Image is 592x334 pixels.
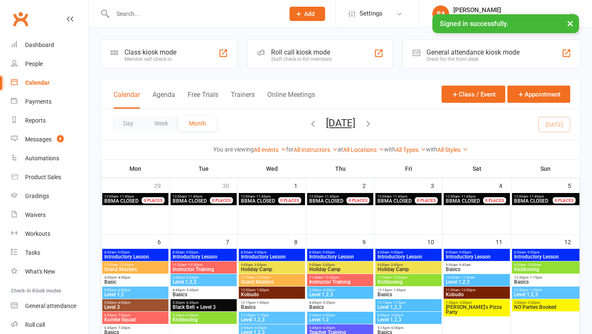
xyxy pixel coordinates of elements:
[25,155,59,162] div: Automations
[104,195,152,198] span: 12:00am
[170,160,238,177] th: Tue
[185,276,199,279] span: - 4:30pm
[25,230,50,237] div: Workouts
[255,313,269,317] span: - 1:15pm
[118,195,134,198] span: - 11:45pm
[362,178,374,192] div: 2
[443,160,511,177] th: Sat
[391,195,407,198] span: - 11:45pm
[104,317,167,322] span: Kumite Squad
[377,317,440,322] span: Level 1,2,3
[309,254,372,259] span: Introductory Lesson
[113,116,144,131] button: Day
[222,178,238,192] div: 30
[453,6,569,14] div: [PERSON_NAME]
[185,288,199,292] span: - 5:30pm
[445,305,508,315] span: [PERSON_NAME]'s Pizza Party
[432,5,449,22] div: SA
[377,305,440,310] span: Level 1,2,3
[11,92,88,111] a: Payments
[564,235,579,248] div: 12
[445,276,508,279] span: 10:00am
[445,195,493,198] span: 12:00am
[172,195,220,198] span: 12:00am
[10,8,31,29] a: Clubworx
[440,20,508,28] span: Signed in successfully.
[309,263,372,267] span: 9:00am
[514,292,578,297] span: Level 1,2,3
[11,130,88,149] a: Messages 8
[271,48,332,56] div: Roll call kiosk mode
[377,301,440,305] span: 12:15pm
[309,305,372,310] span: Basics
[254,146,286,153] a: All events
[11,36,88,55] a: Dashboard
[240,195,288,198] span: 12:00am
[240,288,303,292] span: 12:00pm
[323,195,339,198] span: - 11:45pm
[158,235,169,248] div: 6
[377,195,425,198] span: 12:00am
[104,292,167,297] span: Level 1,2
[116,326,130,330] span: - 7:30pm
[309,288,372,292] span: 3:30pm
[25,268,55,275] div: What's New
[514,288,578,292] span: 12:30pm
[445,267,508,272] span: Basics
[144,116,178,131] button: Week
[514,198,548,204] span: BBMA CLOSED
[25,174,61,180] div: Product Sales
[507,86,570,103] button: Appointment
[514,263,578,267] span: 9:00am
[104,288,167,292] span: 5:00pm
[240,254,303,259] span: Introductory Lesson
[460,276,475,279] span: - 11:00am
[458,301,472,305] span: - 3:00pm
[25,60,43,67] div: People
[377,198,412,204] span: BBMA CLOSED
[377,250,440,254] span: 8:00am
[173,198,207,204] span: BBMA CLOSED
[57,135,64,142] span: 8
[172,263,235,267] span: 11:30am
[514,279,578,284] span: Basics
[427,48,520,56] div: General attendance kiosk mode
[271,56,332,62] div: Staff check-in for members
[445,254,508,259] span: Introductory Lesson
[240,276,303,279] span: 11:00am
[392,301,406,305] span: - 1:15pm
[240,292,303,297] span: Kobudo
[25,79,49,86] div: Calendar
[172,276,235,279] span: 3:30pm
[377,267,440,272] span: Holiday Camp
[25,42,54,48] div: Dashboard
[321,263,335,267] span: - 3:00pm
[390,326,403,330] span: - 6:00pm
[11,297,88,316] a: General attendance kiosk mode
[255,195,271,198] span: - 11:45pm
[172,288,235,292] span: 4:45pm
[445,279,508,284] span: Level 1,2,3
[240,301,303,305] span: 12:15pm
[172,250,235,254] span: 8:00am
[25,249,40,256] div: Tasks
[294,178,306,192] div: 1
[226,235,238,248] div: 7
[514,305,578,310] span: NO Parties Booked
[377,292,440,297] span: Basics
[309,317,372,322] span: Level 1,2
[104,279,167,284] span: Basic
[154,178,169,192] div: 29
[101,160,170,177] th: Mon
[321,326,335,330] span: - 6:30pm
[445,263,508,267] span: 9:00am
[377,263,440,267] span: 9:00am
[323,276,339,279] span: - 12:30pm
[118,263,134,267] span: - 12:00pm
[377,279,440,284] span: Kickboxing
[210,197,233,204] div: 0 PLACES
[286,146,294,153] strong: for
[294,146,338,153] a: All Instructors
[496,235,511,248] div: 11
[511,160,580,177] th: Sun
